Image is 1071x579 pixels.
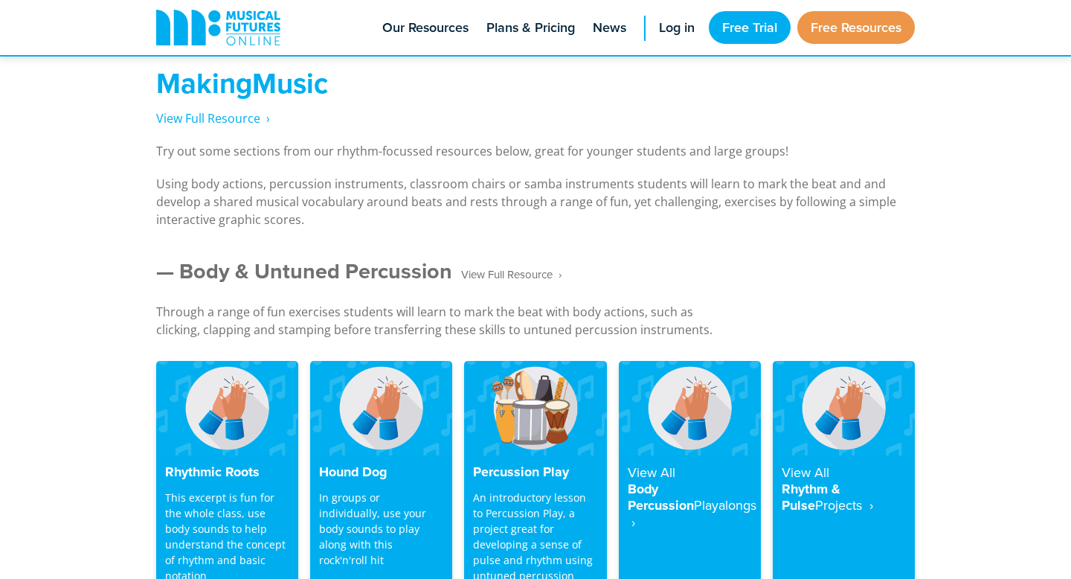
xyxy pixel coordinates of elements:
[156,175,915,228] p: Using body actions, percussion instruments, classroom chairs or samba instruments students will l...
[473,464,597,481] h4: Percussion Play
[628,464,752,531] h4: Body Percussion
[815,496,873,514] strong: Projects ‎ ›
[593,18,626,38] span: News
[156,110,270,127] span: View Full Resource‎‏‏‎ ‎ ›
[486,18,575,38] span: Plans & Pricing
[156,142,915,160] p: Try out some sections from our rhythm-focussed resources below, great for younger students and la...
[782,463,829,482] strong: View All
[156,303,736,339] p: Through a range of fun exercises students will learn to mark the beat with body actions, such as ...
[628,463,675,482] strong: View All
[452,262,562,288] span: ‎ ‎ ‎ View Full Resource‎‏‏‎ ‎ ›
[382,18,469,38] span: Our Resources
[156,63,328,103] strong: MakingMusic
[156,255,562,287] a: — Body & Untuned Percussion‎ ‎ ‎ View Full Resource‎‏‏‎ ‎ ›
[659,18,695,38] span: Log in
[709,11,791,44] a: Free Trial
[165,464,289,481] h4: Rhythmic Roots
[628,496,756,531] strong: Playalongs ‎ ›
[782,464,906,514] h4: Rhythm & Pulse
[797,11,915,44] a: Free Resources
[319,490,443,568] p: In groups or individually, use your body sounds to play along with this rock'n'roll hit
[156,110,270,127] a: View Full Resource‎‏‏‎ ‎ ›
[319,464,443,481] h4: Hound Dog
